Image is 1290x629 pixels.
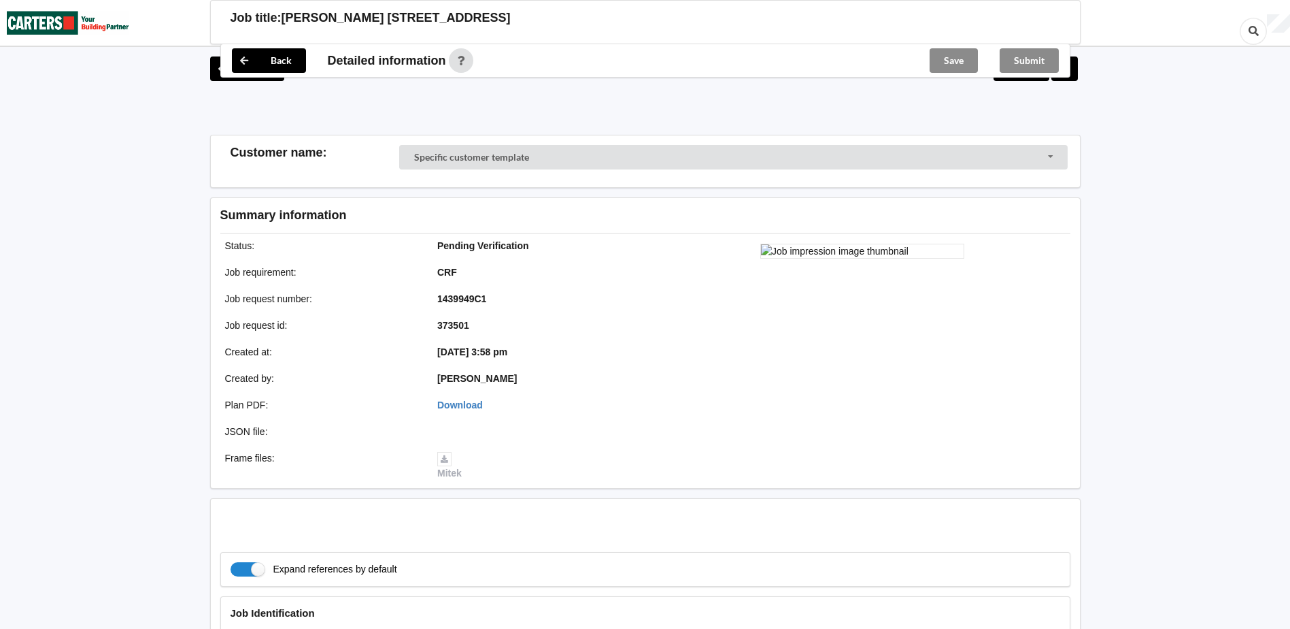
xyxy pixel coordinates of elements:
b: 1439949C1 [437,293,486,304]
img: Job impression image thumbnail [760,244,964,259]
div: JSON file : [216,425,428,438]
div: Created by : [216,372,428,385]
b: CRF [437,267,457,278]
div: User Profile [1267,14,1290,33]
h3: Customer name : [231,145,400,161]
div: Job request id : [216,319,428,332]
b: Pending Verification [437,240,529,251]
div: Job request number : [216,292,428,306]
div: Specific customer template [414,152,529,162]
div: Plan PDF : [216,398,428,412]
div: Customer Selector [399,145,1068,170]
div: Job requirement : [216,265,428,279]
div: Created at : [216,345,428,359]
h4: Job Identification [231,607,1060,619]
label: Expand references by default [231,562,397,577]
a: Download [437,400,483,410]
b: [DATE] 3:58 pm [437,346,507,357]
a: Mitek [437,453,462,479]
button: Back [210,57,284,81]
span: Detailed information [328,54,446,67]
h3: Job title: [231,10,282,26]
button: Back [232,48,306,73]
div: Status : [216,239,428,253]
h3: Summary information [220,208,853,223]
b: 373501 [437,320,469,331]
div: Frame files : [216,451,428,480]
b: [PERSON_NAME] [437,373,517,384]
h3: [PERSON_NAME] [STREET_ADDRESS] [282,10,511,26]
img: Carters [7,1,129,45]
